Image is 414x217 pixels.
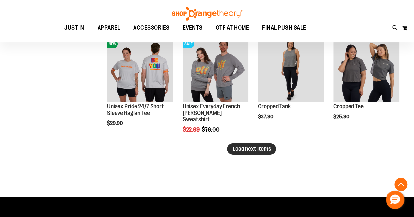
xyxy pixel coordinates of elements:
[258,103,291,110] a: Cropped Tank
[333,37,399,103] a: OTF Womens Crop Tee Grey
[394,178,407,191] button: Back To Top
[262,21,306,35] span: FINAL PUSH SALE
[91,21,127,35] a: APPAREL
[232,146,271,152] span: Load next items
[183,37,248,102] img: Product image for Unisex Everyday French Terry Crewneck Sweatshirt
[258,114,274,120] span: $37.90
[133,21,170,35] span: ACCESSORIES
[179,34,252,149] div: product
[330,34,403,136] div: product
[202,126,221,133] span: $76.00
[98,21,120,35] span: APPAREL
[183,40,194,48] span: SALE
[333,37,399,102] img: OTF Womens Crop Tee Grey
[107,103,164,116] a: Unisex Pride 24/7 Short Sleeve Raglan Tee
[171,7,243,21] img: Shop Orangetheory
[183,37,248,103] a: Product image for Unisex Everyday French Terry Crewneck SweatshirtSALE
[107,37,173,103] a: Unisex Pride 24/7 Short Sleeve Raglan TeeNEW
[107,40,118,48] span: NEW
[255,34,327,136] div: product
[227,143,276,155] button: Load next items
[333,103,364,110] a: Cropped Tee
[183,21,203,35] span: EVENTS
[258,37,324,102] img: Cropped Tank
[386,191,404,209] button: Hello, have a question? Let’s chat.
[127,21,176,36] a: ACCESSORIES
[258,37,324,103] a: Cropped Tank
[176,21,209,36] a: EVENTS
[256,21,313,36] a: FINAL PUSH SALE
[64,21,84,35] span: JUST IN
[183,126,201,133] span: $22.99
[183,103,240,123] a: Unisex Everyday French [PERSON_NAME] Sweatshirt
[209,21,256,36] a: OTF AT HOME
[58,21,91,36] a: JUST IN
[333,114,350,120] span: $25.90
[107,37,173,102] img: Unisex Pride 24/7 Short Sleeve Raglan Tee
[107,120,124,126] span: $29.90
[104,34,176,143] div: product
[216,21,249,35] span: OTF AT HOME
